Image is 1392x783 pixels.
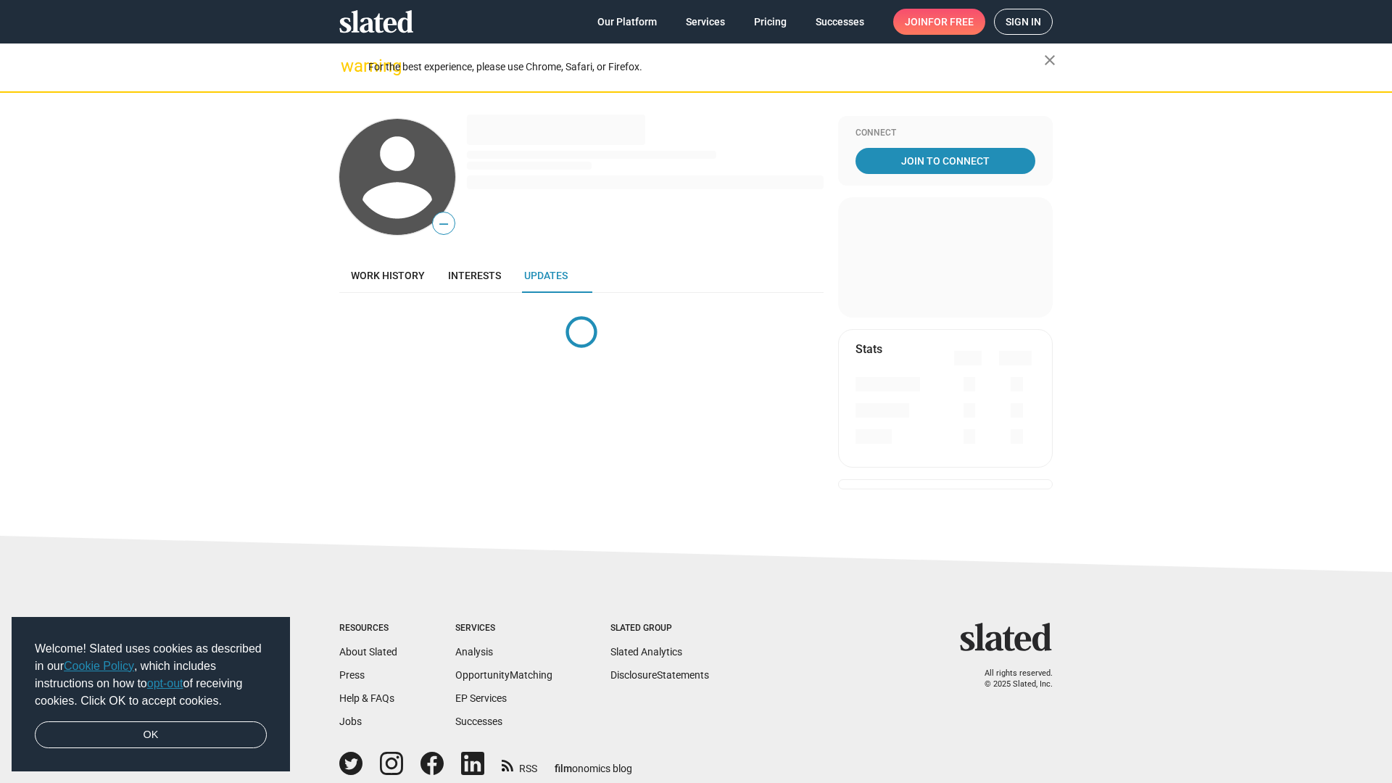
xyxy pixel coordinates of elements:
a: Interests [436,258,513,293]
a: Successes [804,9,876,35]
a: OpportunityMatching [455,669,552,681]
div: Slated Group [610,623,709,634]
a: Cookie Policy [64,660,134,672]
a: Pricing [742,9,798,35]
span: Successes [816,9,864,35]
span: Interests [448,270,501,281]
span: Services [686,9,725,35]
a: RSS [502,753,537,776]
span: Join [905,9,974,35]
a: dismiss cookie message [35,721,267,749]
span: Sign in [1006,9,1041,34]
a: opt-out [147,677,183,689]
a: About Slated [339,646,397,658]
a: Help & FAQs [339,692,394,704]
span: film [555,763,572,774]
a: Updates [513,258,579,293]
a: Successes [455,716,502,727]
a: Sign in [994,9,1053,35]
a: Work history [339,258,436,293]
a: Joinfor free [893,9,985,35]
div: Services [455,623,552,634]
span: Pricing [754,9,787,35]
span: Updates [524,270,568,281]
a: EP Services [455,692,507,704]
mat-card-title: Stats [855,341,882,357]
mat-icon: close [1041,51,1058,69]
a: Analysis [455,646,493,658]
a: DisclosureStatements [610,669,709,681]
a: Press [339,669,365,681]
span: for free [928,9,974,35]
a: Join To Connect [855,148,1035,174]
a: Jobs [339,716,362,727]
span: Work history [351,270,425,281]
div: For the best experience, please use Chrome, Safari, or Firefox. [368,57,1044,77]
a: Our Platform [586,9,668,35]
span: Our Platform [597,9,657,35]
mat-icon: warning [341,57,358,75]
div: Connect [855,128,1035,139]
a: Services [674,9,737,35]
span: Join To Connect [858,148,1032,174]
span: Welcome! Slated uses cookies as described in our , which includes instructions on how to of recei... [35,640,267,710]
p: All rights reserved. © 2025 Slated, Inc. [969,668,1053,689]
div: cookieconsent [12,617,290,772]
a: Slated Analytics [610,646,682,658]
a: filmonomics blog [555,750,632,776]
div: Resources [339,623,397,634]
span: — [433,215,455,233]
